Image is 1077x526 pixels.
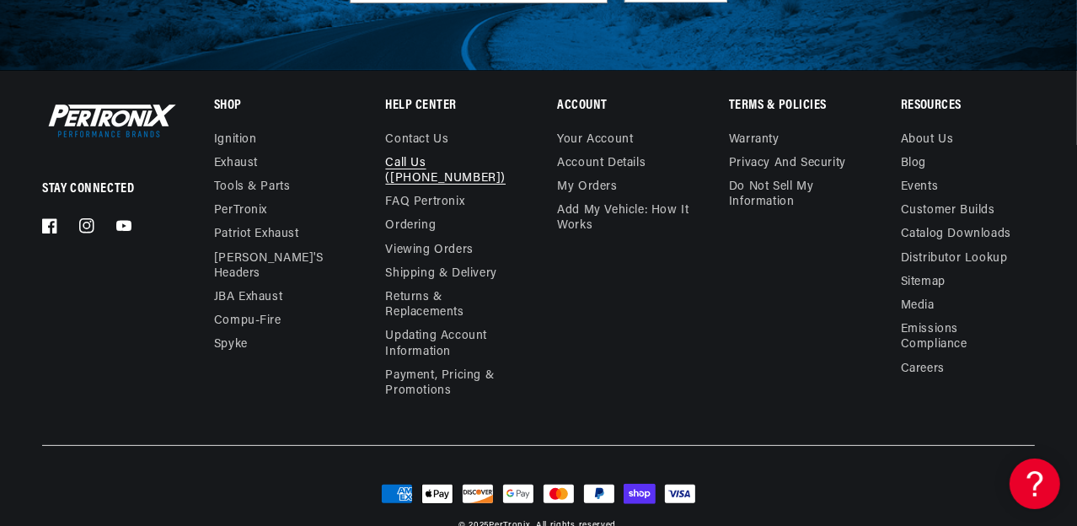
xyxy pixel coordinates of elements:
a: Customer Builds [901,199,995,223]
a: JBA Exhaust [214,286,283,309]
a: PerTronix [214,199,267,223]
a: Emissions compliance [901,318,1022,357]
a: Events [901,175,939,199]
a: Exhaust [214,152,258,175]
a: Spyke [214,333,248,357]
a: Ordering [386,214,437,238]
a: Do not sell my information [729,175,863,214]
a: Payment, Pricing & Promotions [386,364,520,403]
a: Careers [901,357,945,381]
a: Media [901,294,935,318]
a: Distributor Lookup [901,247,1008,271]
a: Viewing Orders [386,239,474,262]
a: Account details [557,152,646,175]
a: Sitemap [901,271,946,294]
a: [PERSON_NAME]'s Headers [214,247,335,286]
a: Ignition [214,132,257,152]
a: Blog [901,152,926,175]
a: Privacy and Security [729,152,846,175]
a: FAQ Pertronix [386,191,465,214]
a: Your account [557,132,633,152]
p: Stay Connected [42,180,159,198]
a: Updating Account Information [386,325,507,363]
a: Warranty [729,132,780,152]
a: Compu-Fire [214,309,281,333]
a: My orders [557,175,617,199]
a: Patriot Exhaust [214,223,299,246]
img: Pertronix [42,100,177,141]
a: Call Us ([PHONE_NUMBER]) [386,152,507,191]
a: Shipping & Delivery [386,262,497,286]
a: Contact us [386,132,449,152]
a: Catalog Downloads [901,223,1011,246]
a: Tools & Parts [214,175,291,199]
a: About Us [901,132,954,152]
a: Add My Vehicle: How It Works [557,199,691,238]
a: Returns & Replacements [386,286,507,325]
